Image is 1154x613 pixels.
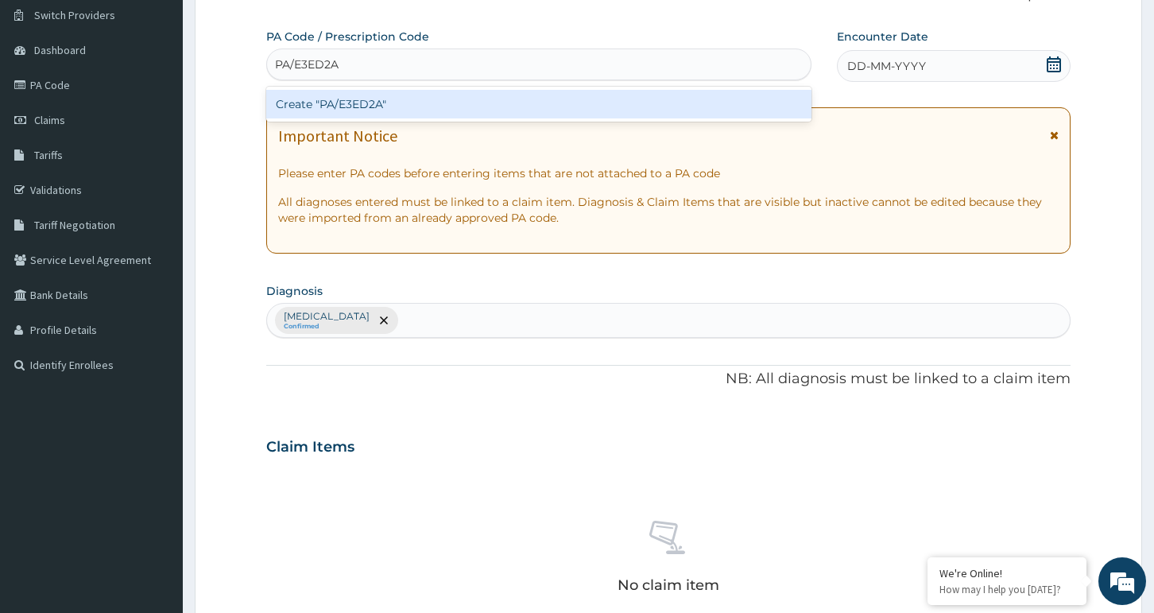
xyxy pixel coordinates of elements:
span: Claims [34,113,65,127]
h1: Important Notice [278,127,397,145]
p: NB: All diagnosis must be linked to a claim item [266,369,1071,390]
h3: Claim Items [266,439,354,456]
label: PA Code / Prescription Code [266,29,429,45]
div: We're Online! [939,566,1075,580]
label: Encounter Date [837,29,928,45]
p: Please enter PA codes before entering items that are not attached to a PA code [278,165,1059,181]
div: Minimize live chat window [261,8,299,46]
label: Diagnosis [266,283,323,299]
div: Chat with us now [83,89,267,110]
span: We're online! [92,200,219,361]
span: Dashboard [34,43,86,57]
div: Create "PA/E3ED2A" [266,90,811,118]
p: How may I help you today? [939,583,1075,596]
p: No claim item [618,577,719,593]
textarea: Type your message and hit 'Enter' [8,434,303,490]
span: DD-MM-YYYY [847,58,926,74]
span: Switch Providers [34,8,115,22]
p: All diagnoses entered must be linked to a claim item. Diagnosis & Claim Items that are visible bu... [278,194,1059,226]
span: Tariffs [34,148,63,162]
span: Tariff Negotiation [34,218,115,232]
img: d_794563401_company_1708531726252_794563401 [29,80,64,119]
